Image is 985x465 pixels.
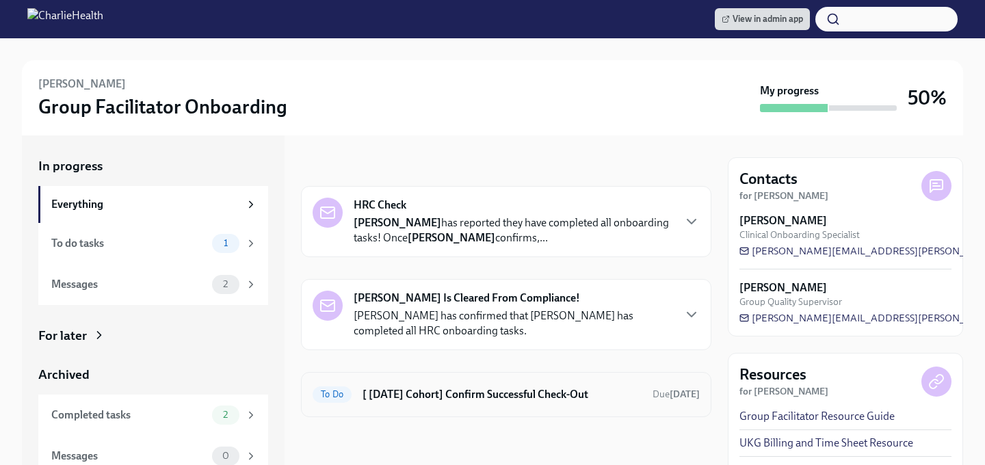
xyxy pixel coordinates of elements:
div: In progress [301,157,365,175]
a: To Do[ [DATE] Cohort] Confirm Successful Check-OutDue[DATE] [313,384,700,406]
a: Messages2 [38,264,268,305]
h6: [ [DATE] Cohort] Confirm Successful Check-Out [363,387,642,402]
div: For later [38,327,87,345]
span: To Do [313,389,352,399]
img: CharlieHealth [27,8,103,30]
p: has reported they have completed all onboarding tasks! Once confirms,... [354,215,672,245]
div: Messages [51,277,207,292]
div: Completed tasks [51,408,207,423]
span: 0 [214,451,237,461]
h6: [PERSON_NAME] [38,77,126,92]
strong: My progress [760,83,819,98]
h4: Resources [739,364,806,385]
a: Completed tasks2 [38,395,268,436]
div: To do tasks [51,236,207,251]
a: Everything [38,186,268,223]
span: View in admin app [722,12,803,26]
strong: for [PERSON_NAME] [739,386,828,397]
div: Messages [51,449,207,464]
strong: [PERSON_NAME] [354,216,441,229]
strong: [PERSON_NAME] [739,280,827,295]
span: Clinical Onboarding Specialist [739,228,860,241]
a: In progress [38,157,268,175]
strong: HRC Check [354,198,406,213]
span: 1 [215,238,236,248]
span: 2 [215,279,236,289]
a: Archived [38,366,268,384]
a: View in admin app [715,8,810,30]
strong: [DATE] [670,388,700,400]
span: October 11th, 2025 10:00 [653,388,700,401]
strong: [PERSON_NAME] [408,231,495,244]
div: Everything [51,197,239,212]
a: UKG Billing and Time Sheet Resource [739,436,913,451]
strong: [PERSON_NAME] Is Cleared From Compliance! [354,291,580,306]
strong: [PERSON_NAME] [739,213,827,228]
strong: for [PERSON_NAME] [739,190,828,202]
h4: Contacts [739,169,798,189]
span: Due [653,388,700,400]
a: For later [38,327,268,345]
a: To do tasks1 [38,223,268,264]
p: [PERSON_NAME] has confirmed that [PERSON_NAME] has completed all HRC onboarding tasks. [354,308,672,338]
a: Group Facilitator Resource Guide [739,409,895,424]
h3: 50% [908,85,947,110]
h3: Group Facilitator Onboarding [38,94,287,119]
span: Group Quality Supervisor [739,295,842,308]
span: 2 [215,410,236,420]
